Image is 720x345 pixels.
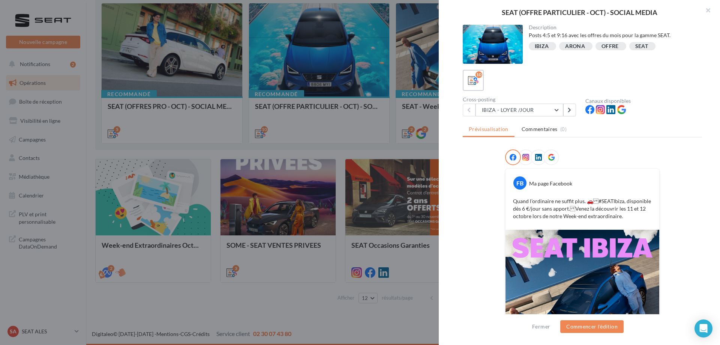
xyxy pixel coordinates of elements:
[560,320,624,333] button: Commencer l'édition
[560,126,567,132] span: (0)
[529,322,553,331] button: Fermer
[529,25,696,30] div: Description
[451,9,708,16] div: SEAT (OFFRE PARTICULIER - OCT) - SOCIAL MEDIA
[522,125,558,133] span: Commentaires
[529,180,572,187] div: Ma page Facebook
[513,176,526,190] div: FB
[513,197,652,220] p: Quand l’ordinaire ne suffit plus. 🚗 #SEATIbiza, disponible dès 6 €/jour sans apport. Venez la déc...
[529,32,696,39] div: Posts 4:5 et 9:16 avec les offres du mois pour la gamme SEAT.
[601,44,619,49] div: OFFRE
[585,98,702,104] div: Canaux disponibles
[535,44,549,49] div: IBIZA
[565,44,585,49] div: ARONA
[635,44,648,49] div: SEAT
[475,71,482,78] div: 10
[694,319,712,337] div: Open Intercom Messenger
[463,97,579,102] div: Cross-posting
[475,104,563,116] button: IBIZA - LOYER /JOUR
